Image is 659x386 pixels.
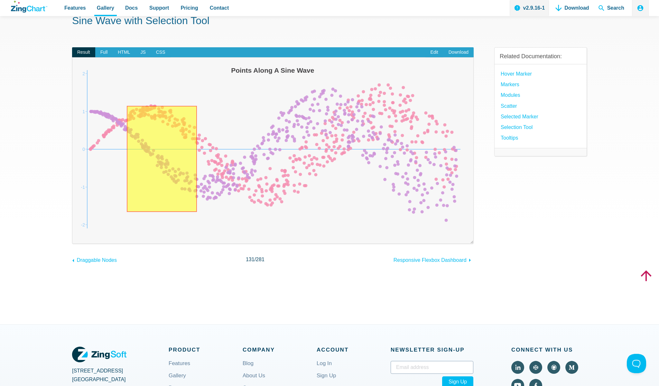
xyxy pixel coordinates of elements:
[181,4,198,12] span: Pricing
[72,47,95,58] span: Result
[394,254,474,264] a: Responsive Flexbox Dashboard
[547,361,560,374] a: Visit ZingChart on GitHub (external).
[169,345,243,354] span: Product
[135,47,151,58] span: JS
[95,47,113,58] span: Full
[97,4,114,12] span: Gallery
[243,361,254,376] a: Blog
[72,345,126,364] a: ZingSoft Logo. Click to visit the ZingSoft site (external).
[394,257,467,263] span: Responsive Flexbox Dashboard
[501,80,519,89] a: Markers
[317,361,332,376] a: Log In
[11,1,47,13] a: ZingChart Logo. Click to return to the homepage
[246,255,265,264] span: /
[501,123,533,132] a: selection tool
[391,361,473,374] input: Email address
[149,4,169,12] span: Support
[501,91,520,99] a: modules
[501,112,538,121] a: Selected Marker
[113,47,135,58] span: HTML
[210,4,229,12] span: Contact
[151,47,171,58] span: CSS
[169,361,190,376] a: Features
[425,47,443,58] a: Edit
[72,254,117,264] a: Draggable Nodes
[501,69,532,78] a: Hover Marker
[64,4,86,12] span: Features
[500,53,581,60] h3: Related Documentation:
[511,345,587,354] span: Connect With Us
[246,257,255,262] span: 131
[443,47,474,58] a: Download
[511,361,524,374] a: Visit ZingChart on LinkedIn (external).
[501,102,517,110] a: Scatter
[565,361,578,374] a: Visit ZingChart on Medium (external).
[391,345,473,354] span: Newsletter Sign‑up
[256,257,265,262] span: 281
[77,257,117,263] span: Draggable Nodes
[317,345,391,354] span: Account
[243,345,317,354] span: Company
[529,361,542,374] a: Visit ZingChart on CodePen (external).
[627,354,646,373] iframe: Toggle Customer Support
[125,4,138,12] span: Docs
[501,133,518,142] a: Tooltips
[72,14,587,29] h1: Sine Wave with Selection Tool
